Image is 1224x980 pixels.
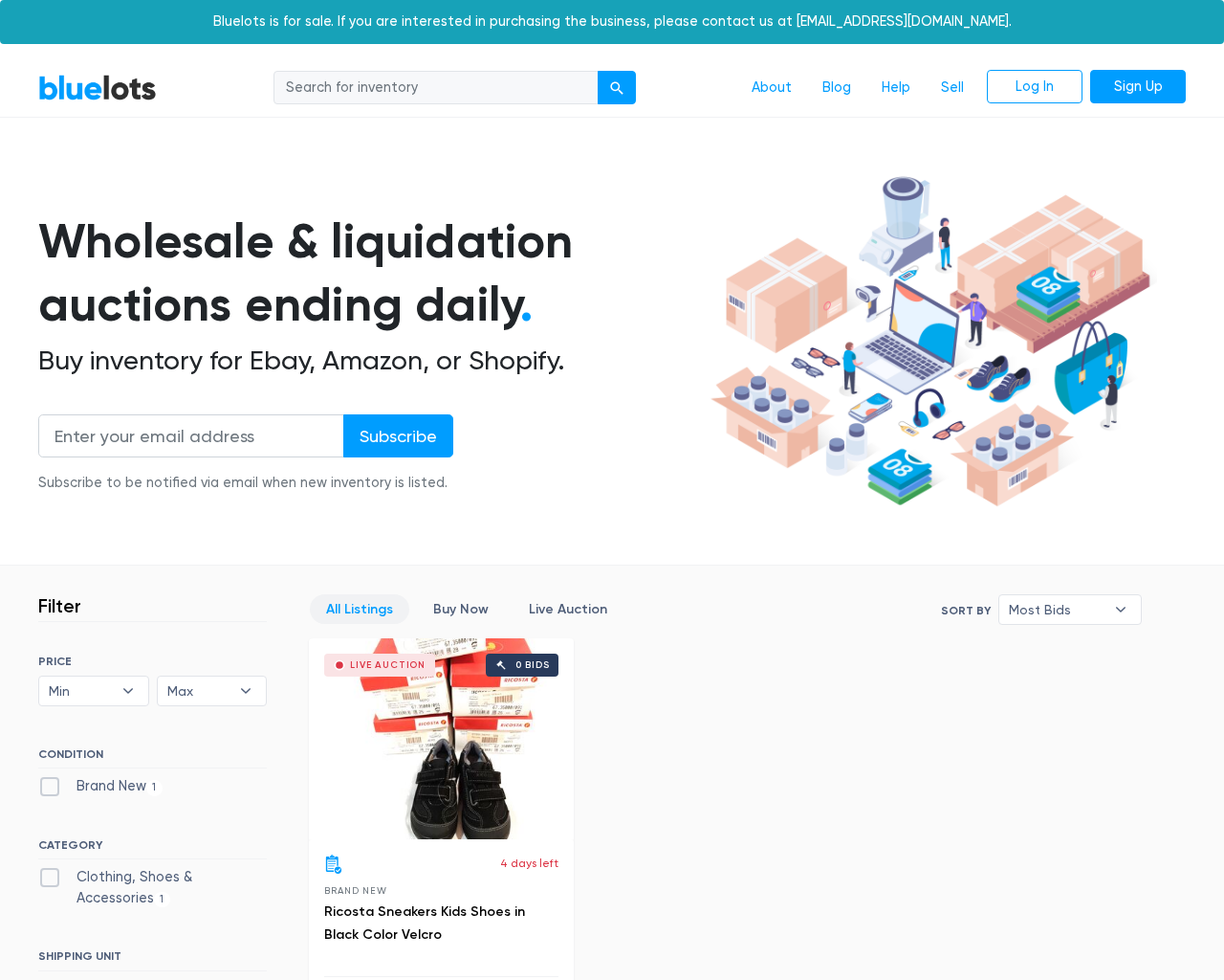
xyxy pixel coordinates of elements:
[38,210,704,337] h1: Wholesale & liquidation auctions ending daily
[154,892,170,907] span: 1
[38,473,453,494] div: Subscribe to be notified via email when new inventory is listed.
[108,677,148,705] b: ▾
[704,167,1157,516] img: hero-ee84e7d0318cb26816c560f6b4441b76977f77a177738b4e94f68c95b2b83dbb.png
[513,594,623,624] a: Live Auction
[941,602,991,619] label: Sort By
[146,780,163,795] span: 1
[167,677,230,705] span: Max
[324,885,386,896] span: Brand New
[1090,70,1186,104] a: Sign Up
[226,677,266,705] b: ▾
[38,345,704,377] h2: Buy inventory for Ebay, Amazon, or Shopify.
[38,655,267,668] h6: PRICE
[38,867,267,908] label: Clothing, Shoes & Accessories
[38,594,81,617] h3: Filter
[1101,595,1141,624] b: ▾
[309,638,574,839] a: Live Auction 0 bids
[343,414,453,457] input: Subscribe
[38,838,267,859] h6: CATEGORY
[515,660,550,670] div: 0 bids
[38,414,344,457] input: Enter your email address
[38,747,267,768] h6: CONDITION
[987,70,1082,104] a: Log In
[520,276,533,333] span: .
[1009,595,1104,624] span: Most Bids
[926,70,979,106] a: Sell
[38,949,267,970] h6: SHIPPING UNIT
[736,70,807,106] a: About
[866,70,926,106] a: Help
[38,776,163,797] label: Brand New
[350,660,426,670] div: Live Auction
[500,855,558,872] p: 4 days left
[38,74,157,101] a: BlueLots
[807,70,866,106] a: Blog
[310,594,409,624] a: All Listings
[417,594,505,624] a: Buy Now
[49,677,112,705] span: Min
[324,903,525,943] a: Ricosta Sneakers Kids Shoes in Black Color Velcro
[273,71,599,105] input: Search for inventory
